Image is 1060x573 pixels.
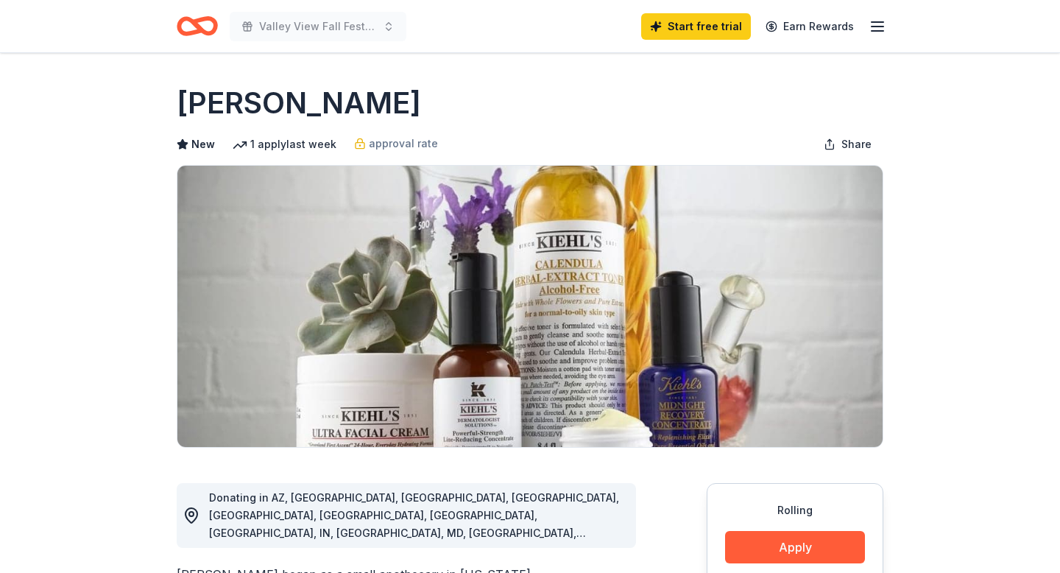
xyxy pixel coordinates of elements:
h1: [PERSON_NAME] [177,82,421,124]
div: Rolling [725,502,865,519]
span: approval rate [369,135,438,152]
a: Earn Rewards [757,13,863,40]
a: Home [177,9,218,43]
span: Valley View Fall Fest and Silent Auction [259,18,377,35]
a: Start free trial [641,13,751,40]
span: Share [841,136,872,153]
button: Share [812,130,883,159]
span: New [191,136,215,153]
button: Valley View Fall Fest and Silent Auction [230,12,406,41]
button: Apply [725,531,865,563]
img: Image for Kiehl's [177,166,883,447]
div: 1 apply last week [233,136,336,153]
a: approval rate [354,135,438,152]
